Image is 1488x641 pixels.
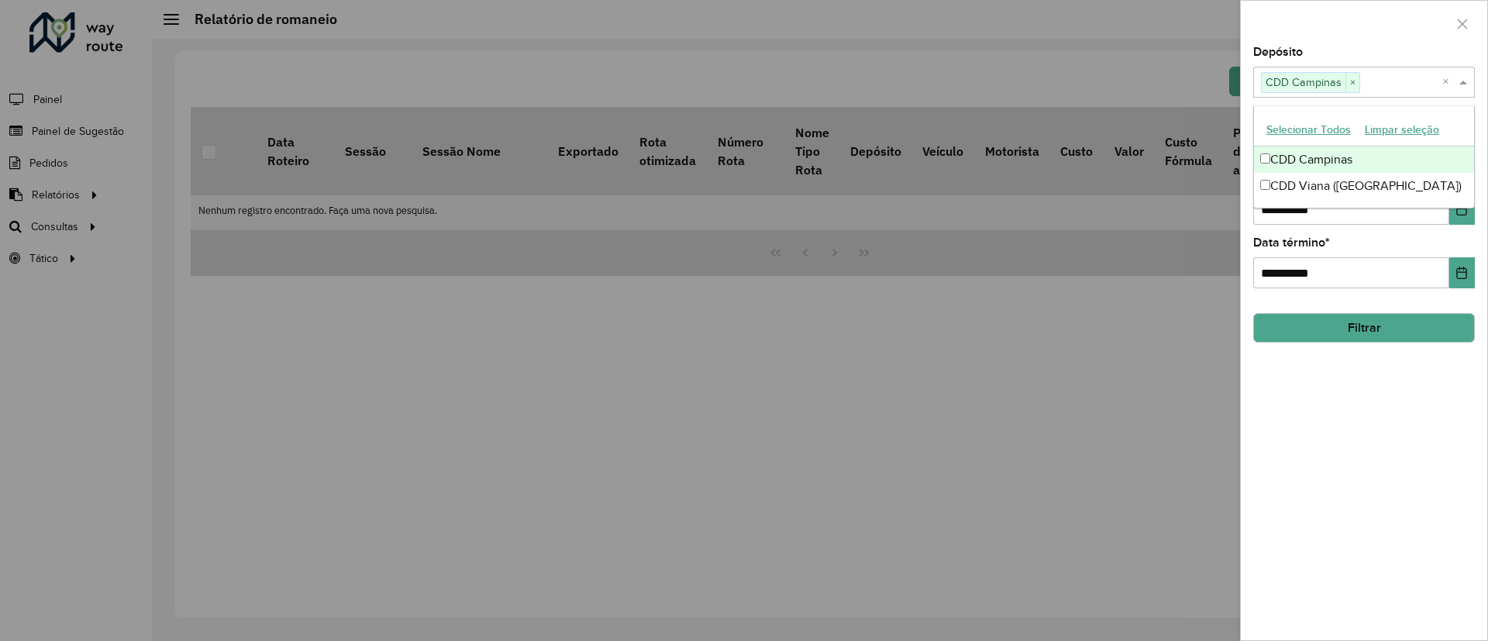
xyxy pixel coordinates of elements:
label: Depósito [1253,43,1303,61]
button: Selecionar Todos [1259,118,1358,142]
span: CDD Campinas [1262,73,1345,91]
label: Data término [1253,233,1330,252]
ng-dropdown-panel: Options list [1253,105,1475,208]
button: Filtrar [1253,313,1475,343]
div: CDD Viana ([GEOGRAPHIC_DATA]) [1254,173,1474,199]
div: CDD Campinas [1254,146,1474,173]
button: Choose Date [1449,194,1475,225]
span: × [1345,74,1359,92]
span: Clear all [1442,73,1455,91]
button: Limpar seleção [1358,118,1446,142]
button: Choose Date [1449,257,1475,288]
